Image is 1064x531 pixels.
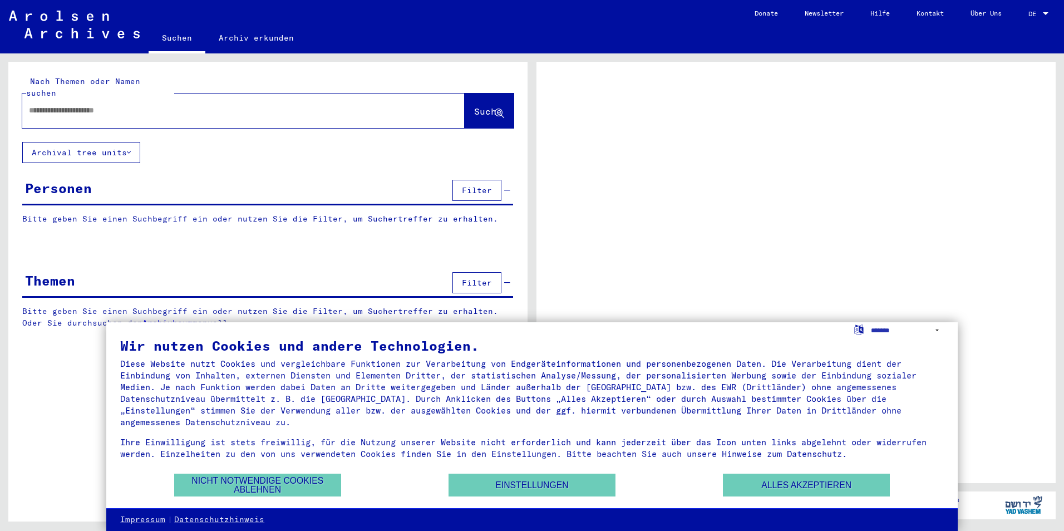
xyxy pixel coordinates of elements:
span: Suche [474,106,502,117]
p: Bitte geben Sie einen Suchbegriff ein oder nutzen Sie die Filter, um Suchertreffer zu erhalten. [22,213,513,225]
a: Archiv erkunden [205,24,307,51]
img: yv_logo.png [1003,491,1045,519]
label: Sprache auswählen [853,324,865,335]
button: Nicht notwendige Cookies ablehnen [174,474,341,496]
span: Filter [462,185,492,195]
div: Wir nutzen Cookies und andere Technologien. [120,339,944,352]
mat-label: Nach Themen oder Namen suchen [26,76,140,98]
div: Themen [25,271,75,291]
span: DE [1028,10,1041,18]
img: Arolsen_neg.svg [9,11,140,38]
button: Einstellungen [449,474,615,496]
a: Impressum [120,514,165,525]
a: Datenschutzhinweis [174,514,264,525]
span: Filter [462,278,492,288]
button: Archival tree units [22,142,140,163]
p: Bitte geben Sie einen Suchbegriff ein oder nutzen Sie die Filter, um Suchertreffer zu erhalten. O... [22,306,514,329]
a: Suchen [149,24,205,53]
button: Alles akzeptieren [723,474,890,496]
button: Filter [452,272,501,293]
div: Diese Website nutzt Cookies und vergleichbare Funktionen zur Verarbeitung von Endgeräteinformatio... [120,358,944,428]
a: Archivbaum [142,318,193,328]
button: Filter [452,180,501,201]
div: Personen [25,178,92,198]
button: Suche [465,94,514,128]
select: Sprache auswählen [871,322,944,338]
div: Ihre Einwilligung ist stets freiwillig, für die Nutzung unserer Website nicht erforderlich und ka... [120,436,944,460]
